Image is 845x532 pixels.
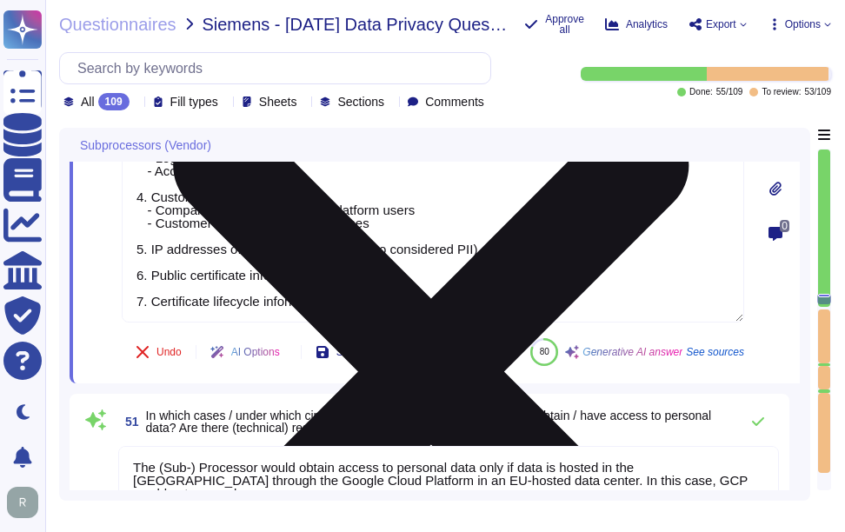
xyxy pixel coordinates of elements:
span: Siemens - [DATE] Data Privacy Questionnaire [202,16,510,33]
button: user [3,483,50,522]
img: user [7,487,38,518]
span: Sections [337,96,384,108]
span: Analytics [626,19,668,30]
span: Sheets [259,96,297,108]
span: Fill types [170,96,218,108]
span: 53 / 109 [804,88,831,96]
span: Subprocessors (Vendor) [80,139,211,151]
button: Analytics [605,17,668,31]
div: 109 [98,93,130,110]
span: To review: [762,88,801,96]
span: Done: [689,88,713,96]
span: 0 [780,220,789,232]
span: Comments [425,96,484,108]
span: Options [785,19,821,30]
span: All [81,96,95,108]
span: 51 [118,416,139,428]
button: Approve all [524,14,584,35]
input: Search by keywords [69,53,490,83]
span: Questionnaires [59,16,176,33]
span: 80 [540,347,549,356]
span: 55 / 109 [716,88,743,96]
span: Export [706,19,736,30]
span: Approve all [545,14,584,35]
